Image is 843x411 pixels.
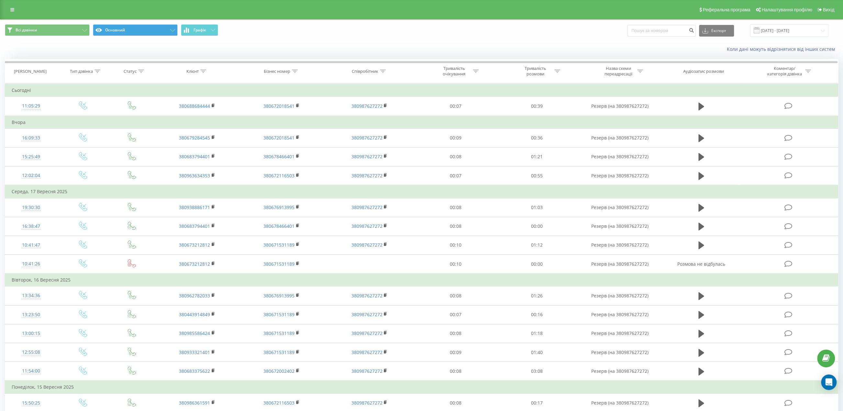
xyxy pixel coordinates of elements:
[578,128,662,147] td: Резерв (на 380987627272)
[496,147,577,166] td: 01:21
[263,261,294,267] a: 380671531189
[823,7,834,12] span: Вихід
[70,69,93,74] div: Тип дзвінка
[578,324,662,343] td: Резерв (на 380987627272)
[263,311,294,317] a: 380671531189
[351,172,382,179] a: 380987627272
[496,305,577,324] td: 00:16
[496,198,577,217] td: 01:03
[415,324,496,343] td: 00:08
[578,217,662,236] td: Резерв (на 380987627272)
[578,255,662,274] td: Резерв (на 380987627272)
[263,242,294,248] a: 380671531189
[351,223,382,229] a: 380987627272
[415,166,496,185] td: 00:07
[578,362,662,381] td: Резерв (на 380987627272)
[703,7,750,12] span: Реферальна програма
[351,400,382,406] a: 380987627272
[179,242,210,248] a: 380673212812
[677,261,725,267] span: Розмова не відбулась
[415,128,496,147] td: 00:09
[263,400,294,406] a: 380672116503
[179,400,210,406] a: 380986361591
[179,330,210,336] a: 380985586424
[601,66,636,77] div: Назва схеми переадресації
[761,7,812,12] span: Налаштування профілю
[496,217,577,236] td: 00:00
[352,69,378,74] div: Співробітник
[263,349,294,355] a: 380671531189
[351,368,382,374] a: 380987627272
[766,66,804,77] div: Коментар/категорія дзвінка
[415,286,496,305] td: 00:08
[351,311,382,317] a: 380987627272
[12,132,50,144] div: 16:09:33
[821,374,837,390] div: Open Intercom Messenger
[194,28,206,32] span: Графік
[496,128,577,147] td: 00:36
[93,24,178,36] button: Основний
[12,397,50,409] div: 15:50:25
[179,172,210,179] a: 380963634353
[263,172,294,179] a: 380672116503
[12,220,50,233] div: 16:38:47
[415,305,496,324] td: 00:07
[727,46,838,52] a: Коли дані можуть відрізнятися вiд інших систем
[181,24,218,36] button: Графік
[16,28,37,33] span: Всі дзвінки
[415,97,496,116] td: 00:07
[179,223,210,229] a: 380683794401
[5,185,838,198] td: Середа, 17 Вересня 2025
[415,198,496,217] td: 00:08
[351,153,382,160] a: 380987627272
[415,217,496,236] td: 00:08
[415,343,496,362] td: 00:09
[351,204,382,210] a: 380987627272
[496,324,577,343] td: 01:18
[14,69,47,74] div: [PERSON_NAME]
[415,255,496,274] td: 00:10
[351,293,382,299] a: 380987627272
[627,25,696,37] input: Пошук за номером
[683,69,724,74] div: Аудіозапис розмови
[263,204,294,210] a: 380676913995
[351,330,382,336] a: 380987627272
[179,349,210,355] a: 380933321401
[699,25,734,37] button: Експорт
[351,242,382,248] a: 380987627272
[5,273,838,286] td: Вівторок, 16 Вересня 2025
[12,100,50,112] div: 11:05:29
[415,236,496,254] td: 00:10
[5,116,838,129] td: Вчора
[12,308,50,321] div: 13:23:50
[179,311,210,317] a: 380443914849
[518,66,553,77] div: Тривалість розмови
[179,368,210,374] a: 380683375622
[496,166,577,185] td: 00:55
[5,381,838,394] td: Понеділок, 15 Вересня 2025
[496,343,577,362] td: 01:40
[415,362,496,381] td: 00:08
[12,289,50,302] div: 13:34:36
[179,103,210,109] a: 380688684444
[578,236,662,254] td: Резерв (на 380987627272)
[351,135,382,141] a: 380987627272
[578,166,662,185] td: Резерв (на 380987627272)
[578,305,662,324] td: Резерв (на 380987627272)
[12,169,50,182] div: 12:02:04
[124,69,137,74] div: Статус
[179,261,210,267] a: 380673212812
[12,346,50,359] div: 12:55:08
[179,204,210,210] a: 380938886171
[179,153,210,160] a: 380683794401
[496,236,577,254] td: 01:12
[12,150,50,163] div: 15:25:49
[263,153,294,160] a: 380678466401
[12,239,50,251] div: 10:41:47
[578,343,662,362] td: Резерв (на 380987627272)
[263,368,294,374] a: 380672002402
[179,135,210,141] a: 380679284545
[186,69,199,74] div: Клієнт
[264,69,290,74] div: Бізнес номер
[263,293,294,299] a: 380676913995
